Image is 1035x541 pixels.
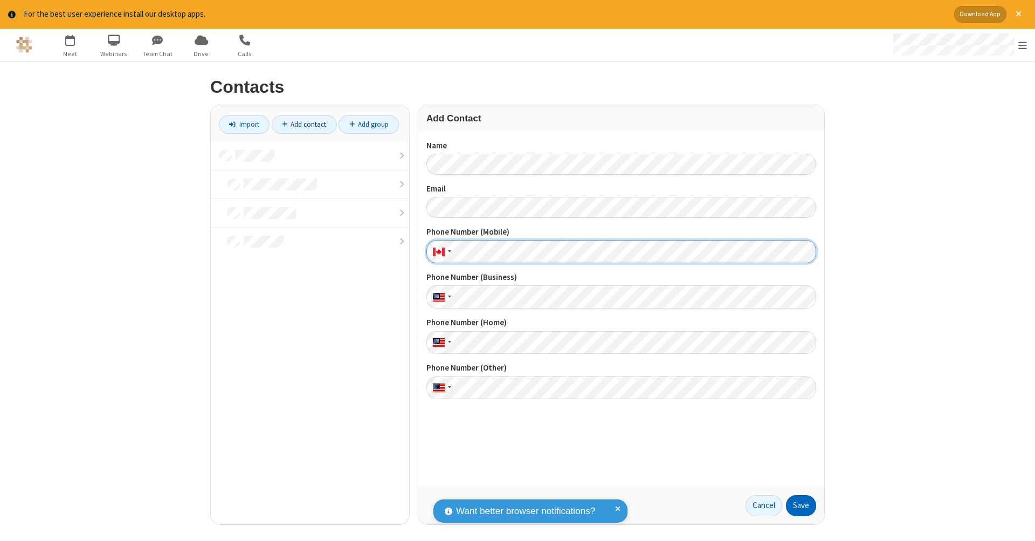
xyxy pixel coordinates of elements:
[50,49,91,59] span: Meet
[137,49,178,59] span: Team Chat
[24,8,946,20] div: For the best user experience install our desktop apps.
[4,29,44,61] button: Logo
[426,140,816,152] label: Name
[786,495,816,517] button: Save
[426,317,816,329] label: Phone Number (Home)
[94,49,134,59] span: Webinars
[225,49,265,59] span: Calls
[339,115,399,134] a: Add group
[426,362,816,374] label: Phone Number (Other)
[426,271,816,284] label: Phone Number (Business)
[1010,6,1027,23] button: Close alert
[456,504,595,518] span: Want better browser notifications?
[746,495,782,517] a: Cancel
[272,115,337,134] a: Add contact
[219,115,270,134] a: Import
[181,49,222,59] span: Drive
[426,376,454,400] div: United States: + 1
[426,285,454,309] div: United States: + 1
[426,240,454,263] div: Canada: + 1
[210,78,825,97] h2: Contacts
[426,183,816,195] label: Email
[954,6,1006,23] button: Download App
[426,226,816,238] label: Phone Number (Mobile)
[16,37,32,53] img: QA Selenium DO NOT DELETE OR CHANGE
[883,29,1035,61] div: Open menu
[426,113,816,124] h3: Add Contact
[426,331,454,354] div: United States: + 1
